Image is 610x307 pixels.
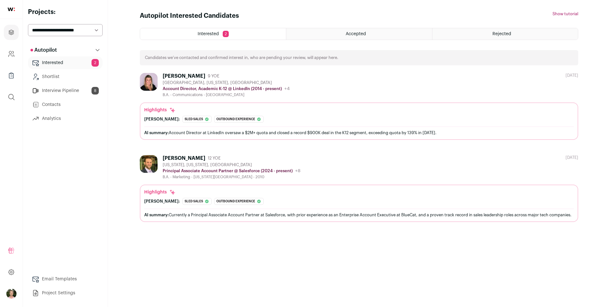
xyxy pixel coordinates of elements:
div: Outbound experience [214,116,264,123]
a: Interview Pipeline8 [28,84,103,97]
a: Project Settings [28,287,103,299]
span: Rejected [492,32,511,36]
span: +8 [295,169,301,173]
p: Principal Associate Account Partner @ Salesforce (2024 - present) [163,168,293,173]
img: bdd9a56a6b4be1e7a3ecde07ae12048d021ffaf48ec3ea11ff684304689b1476.jpg [140,73,158,91]
p: Candidates we’ve contacted and confirmed interest in, who are pending your review, will appear here. [145,55,338,60]
div: Highlights [144,107,176,113]
div: [DATE] [566,73,578,78]
div: [PERSON_NAME]: [144,199,180,204]
img: wellfound-shorthand-0d5821cbd27db2630d0214b213865d53afaa358527fdda9d0ea32b1df1b89c2c.svg [8,8,15,11]
div: B.A. - Communications - [GEOGRAPHIC_DATA] [163,92,290,97]
a: Rejected [432,28,578,40]
span: Interested [198,32,219,36]
span: AI summary: [144,213,169,217]
div: B.A. - Marketing - [US_STATE][GEOGRAPHIC_DATA] - 2010 [163,174,301,180]
div: Outbound experience [214,198,264,205]
a: Contacts [28,98,103,111]
span: AI summary: [144,131,169,135]
div: [PERSON_NAME] [163,155,205,161]
a: Shortlist [28,70,103,83]
div: Highlights [144,189,176,195]
div: Currently a Principal Associate Account Partner at Salesforce, with prior experience as an Enterp... [144,212,574,218]
h2: Projects: [28,8,103,16]
span: 9 YOE [208,74,219,79]
a: Projects [4,25,19,40]
img: 18664549-medium_jpg [6,289,17,299]
a: [PERSON_NAME] 9 YOE [GEOGRAPHIC_DATA], [US_STATE], [GEOGRAPHIC_DATA] Account Director, Academic K... [140,73,578,140]
div: Account Director at LinkedIn oversaw a $2M+ quota and closed a record $900K deal in the K12 segme... [144,129,574,136]
span: 8 [91,87,99,95]
div: [GEOGRAPHIC_DATA], [US_STATE], [GEOGRAPHIC_DATA] [163,80,290,85]
a: [PERSON_NAME] 12 YOE [US_STATE], [US_STATE], [GEOGRAPHIC_DATA] Principal Associate Account Partne... [140,155,578,222]
div: [US_STATE], [US_STATE], [GEOGRAPHIC_DATA] [163,162,301,167]
a: Analytics [28,112,103,125]
span: +4 [284,87,290,91]
div: [PERSON_NAME]: [144,117,180,122]
span: Accepted [346,32,366,36]
p: Autopilot [30,46,57,54]
button: Show tutorial [552,11,578,16]
span: 2 [223,31,229,37]
div: Sled sales [182,198,212,205]
a: Accepted [286,28,432,40]
a: Company Lists [4,68,19,83]
h1: Autopilot Interested Candidates [140,11,239,20]
span: 2 [91,59,99,67]
a: Interested2 [28,56,103,69]
div: Sled sales [182,116,212,123]
p: Account Director, Academic K-12 @ LinkedIn (2014 - present) [163,86,282,91]
a: Email Templates [28,273,103,285]
img: ca1596761fe82400a5468eef55e7a8963c784681085d83f0717068a775f7f530 [140,155,158,173]
a: Company and ATS Settings [4,46,19,62]
button: Open dropdown [6,289,17,299]
div: [PERSON_NAME] [163,73,205,79]
div: [DATE] [566,155,578,160]
button: Autopilot [28,44,103,56]
span: 12 YOE [208,156,220,161]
